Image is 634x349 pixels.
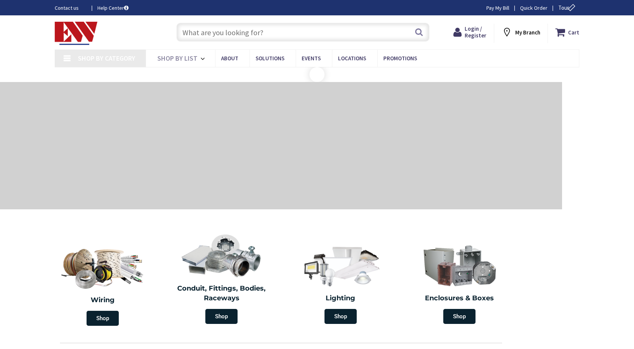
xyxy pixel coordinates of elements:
[302,55,321,62] span: Events
[256,55,284,62] span: Solutions
[324,309,357,324] span: Shop
[287,294,395,303] h2: Lighting
[520,4,547,12] a: Quick Order
[502,25,540,39] div: My Branch
[97,4,129,12] a: Help Center
[168,284,276,303] h2: Conduit, Fittings, Bodies, Raceways
[486,4,509,12] a: Pay My Bill
[283,240,398,328] a: Lighting Shop
[55,22,97,45] img: Electrical Wholesalers, Inc.
[443,309,475,324] span: Shop
[555,25,579,39] a: Cart
[406,294,514,303] h2: Enclosures & Boxes
[383,55,417,62] span: Promotions
[465,25,486,39] span: Login / Register
[402,240,517,328] a: Enclosures & Boxes Shop
[55,4,85,12] a: Contact us
[515,29,540,36] strong: My Branch
[221,55,238,62] span: About
[453,25,486,39] a: Login / Register
[87,311,119,326] span: Shop
[176,23,429,42] input: What are you looking for?
[157,54,197,63] span: Shop By List
[43,240,162,330] a: Wiring Shop
[78,54,135,63] span: Shop By Category
[568,25,579,39] strong: Cart
[558,4,577,11] span: Tour
[338,55,366,62] span: Locations
[164,230,280,328] a: Conduit, Fittings, Bodies, Raceways Shop
[205,309,238,324] span: Shop
[47,295,158,305] h2: Wiring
